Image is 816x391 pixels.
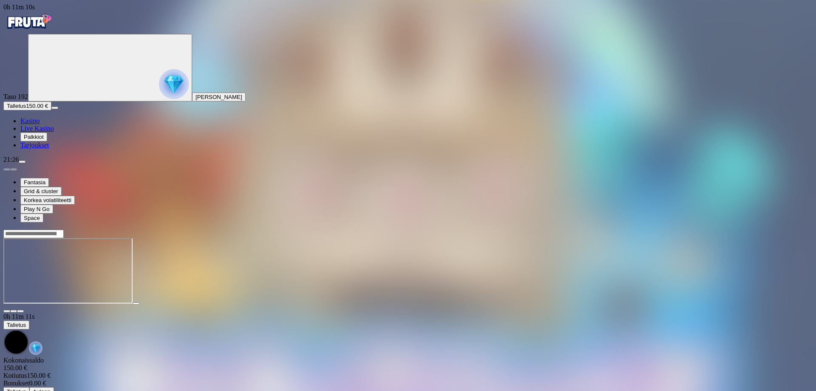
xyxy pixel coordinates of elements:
a: Fruta [3,26,54,34]
button: reward progress [28,34,192,101]
button: [PERSON_NAME] [192,93,246,101]
button: Space [20,214,43,222]
span: Korkea volatiliteetti [24,197,71,203]
img: reward progress [159,69,189,99]
span: Bonukset [3,380,29,387]
button: reward iconPalkkiot [20,132,47,141]
a: gift-inverted iconTarjoukset [20,141,49,149]
span: Space [24,215,40,221]
div: 150.00 € [3,372,813,380]
span: Kotiutus [3,372,27,379]
span: 150.00 € [26,103,48,109]
img: Fruta [3,11,54,32]
img: reward-icon [29,341,42,355]
button: chevron-down icon [10,310,17,312]
span: Talletus [7,322,26,328]
span: Play N Go [24,206,50,212]
span: Fantasia [24,179,45,186]
button: prev slide [3,168,10,171]
button: fullscreen icon [17,310,24,312]
div: 0.00 € [3,380,813,387]
button: play icon [133,302,139,305]
button: next slide [10,168,17,171]
div: Game menu [3,313,813,357]
span: user session time [3,3,35,11]
button: Talletusplus icon150.00 € [3,101,51,110]
button: close icon [3,310,10,312]
div: 150.00 € [3,364,813,372]
button: Play N Go [20,205,53,214]
span: Tarjoukset [20,141,49,149]
span: Taso 192 [3,93,28,100]
span: [PERSON_NAME] [195,94,242,100]
button: menu [51,107,58,109]
nav: Primary [3,11,813,149]
button: Fantasia [20,178,49,187]
span: 21:26 [3,156,19,163]
span: Grid & cluster [24,188,58,194]
span: Live Kasino [20,125,54,132]
button: Grid & cluster [20,187,62,196]
span: Palkkiot [24,134,44,140]
div: Kokonaissaldo [3,357,813,372]
button: Talletus [3,321,29,329]
span: Talletus [7,103,26,109]
a: poker-chip iconLive Kasino [20,125,54,132]
iframe: Reactoonz [3,238,133,304]
span: user session time [3,313,34,320]
a: diamond iconKasino [20,117,40,124]
button: Korkea volatiliteetti [20,196,75,205]
input: Search [3,230,64,238]
button: menu [19,160,25,163]
span: Kasino [20,117,40,124]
